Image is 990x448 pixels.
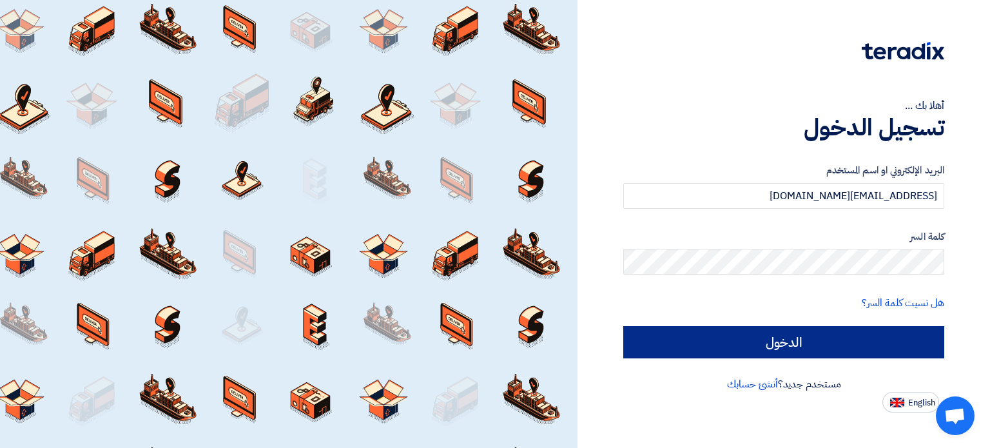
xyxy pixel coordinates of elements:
img: en-US.png [890,398,904,407]
div: أهلا بك ... [623,98,944,113]
span: English [908,398,935,407]
img: Teradix logo [862,42,944,60]
input: أدخل بريد العمل الإلكتروني او اسم المستخدم الخاص بك ... [623,183,944,209]
label: البريد الإلكتروني او اسم المستخدم [623,163,944,178]
div: مستخدم جديد؟ [623,376,944,392]
h1: تسجيل الدخول [623,113,944,142]
label: كلمة السر [623,229,944,244]
input: الدخول [623,326,944,358]
button: English [882,392,939,413]
div: Open chat [936,396,975,435]
a: أنشئ حسابك [727,376,778,392]
a: هل نسيت كلمة السر؟ [862,295,944,311]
